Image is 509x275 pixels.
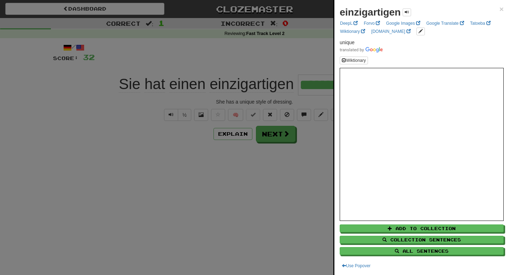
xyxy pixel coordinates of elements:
[424,19,466,27] a: Google Translate
[340,236,504,244] button: Collection Sentences
[338,19,360,27] a: DeepL
[340,247,504,255] button: All Sentences
[362,19,382,27] a: Forvo
[340,40,355,45] span: unique
[338,28,367,35] a: Wiktionary
[369,28,413,35] a: [DOMAIN_NAME]
[340,47,383,53] img: Color short
[499,5,504,13] span: ×
[468,19,493,27] a: Tatoeba
[499,5,504,13] button: Close
[340,57,368,64] button: Wiktionary
[416,28,425,35] button: edit links
[340,224,504,232] button: Add to Collection
[340,7,401,18] strong: einzigartigen
[340,262,373,270] button: Use Popover
[384,19,422,27] a: Google Images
